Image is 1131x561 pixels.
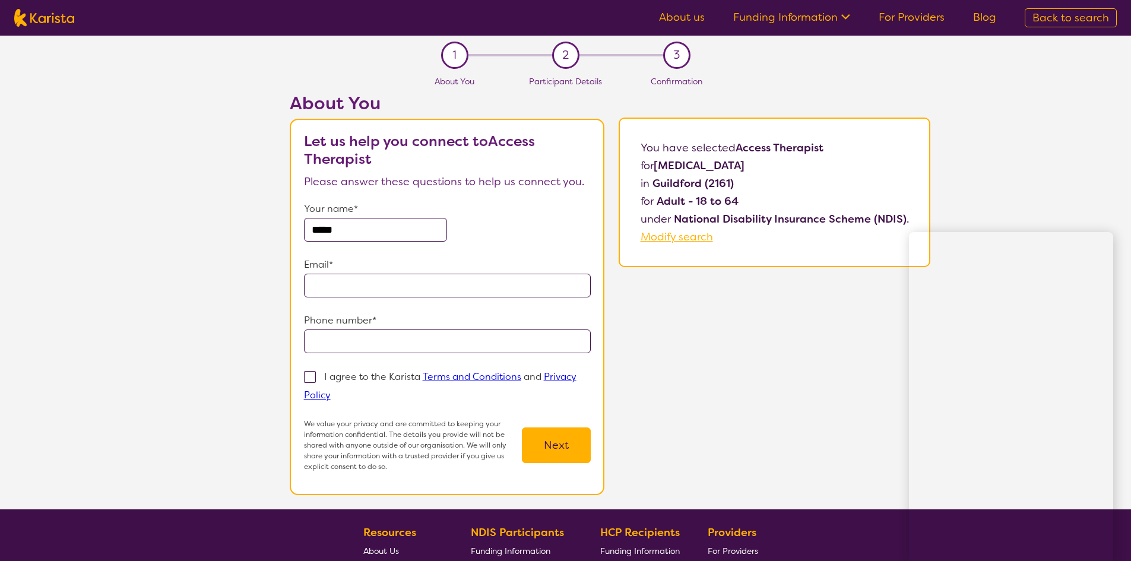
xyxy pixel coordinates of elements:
p: for [641,157,909,175]
p: in [641,175,909,192]
p: for [641,192,909,210]
a: Privacy Policy [304,370,576,401]
a: About us [659,10,705,24]
a: Back to search [1025,8,1117,27]
b: Adult - 18 to 64 [657,194,739,208]
a: About Us [363,541,443,560]
b: HCP Recipients [600,525,680,540]
span: For Providers [708,546,758,556]
b: Providers [708,525,756,540]
a: Funding Information [471,541,573,560]
b: [MEDICAL_DATA] [654,159,745,173]
span: Funding Information [600,546,680,556]
a: For Providers [879,10,945,24]
button: Next [522,427,591,463]
p: I agree to the Karista and [304,370,576,401]
span: Participant Details [529,76,602,87]
a: Terms and Conditions [423,370,521,383]
span: 1 [452,46,457,64]
p: You have selected [641,139,909,246]
b: Let us help you connect to Access Therapist [304,132,535,169]
a: Funding Information [733,10,850,24]
span: 2 [562,46,569,64]
b: Resources [363,525,416,540]
a: For Providers [708,541,763,560]
iframe: Chat Window [909,232,1113,561]
img: Karista logo [14,9,74,27]
p: Phone number* [304,312,591,329]
b: Guildford (2161) [652,176,734,191]
p: under . [641,210,909,228]
b: Access Therapist [736,141,823,155]
p: We value your privacy and are committed to keeping your information confidential. The details you... [304,419,522,472]
b: National Disability Insurance Scheme (NDIS) [674,212,907,226]
span: About You [435,76,474,87]
a: Blog [973,10,996,24]
a: Modify search [641,230,713,244]
a: Funding Information [600,541,680,560]
span: Confirmation [651,76,702,87]
p: Your name* [304,200,591,218]
span: About Us [363,546,399,556]
h2: About You [290,93,604,114]
span: Back to search [1032,11,1109,25]
p: Email* [304,256,591,274]
b: NDIS Participants [471,525,564,540]
span: Funding Information [471,546,550,556]
span: 3 [673,46,680,64]
p: Please answer these questions to help us connect you. [304,173,591,191]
